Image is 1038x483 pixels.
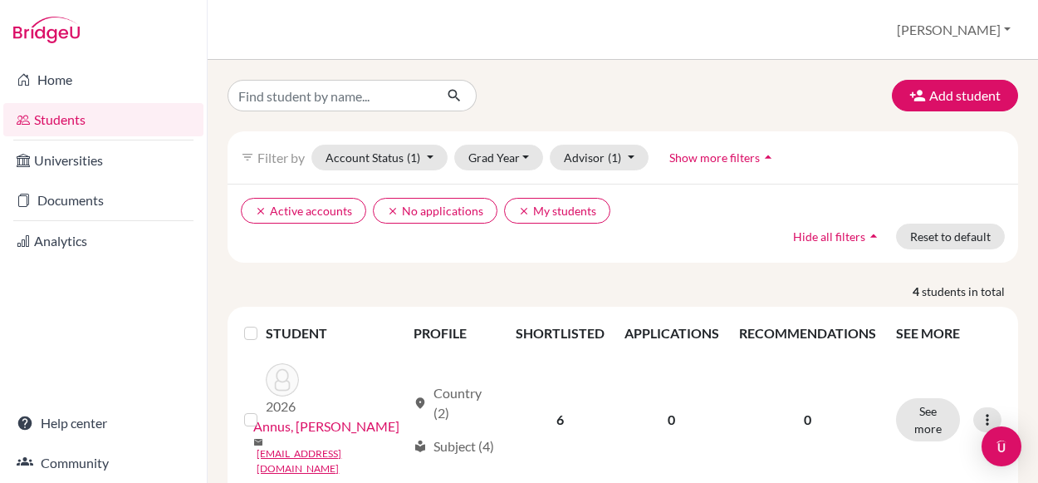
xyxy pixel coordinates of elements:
img: Bridge-U [13,17,80,43]
th: SHORTLISTED [506,313,614,353]
button: clearNo applications [373,198,497,224]
i: clear [518,205,530,217]
i: filter_list [241,150,254,164]
i: clear [255,205,267,217]
span: Hide all filters [793,229,865,244]
span: students in total [922,283,1018,300]
button: Add student [892,80,1018,111]
i: clear [387,205,399,217]
button: See more [896,398,960,441]
button: Show more filtersarrow_drop_up [655,145,791,170]
a: Community [3,446,203,480]
img: Annus, Dorottya [266,363,299,397]
p: 2026 [266,397,299,416]
input: Find student by name... [228,80,433,111]
span: mail [253,437,263,447]
button: clearMy students [504,198,610,224]
a: Students [3,103,203,136]
a: Analytics [3,224,203,258]
button: Account Status(1) [311,145,448,170]
strong: 4 [913,283,922,300]
button: Advisor(1) [550,145,649,170]
p: 0 [739,410,876,430]
a: Help center [3,407,203,440]
button: Grad Year [454,145,544,170]
th: APPLICATIONS [614,313,729,353]
button: [PERSON_NAME] [889,14,1018,46]
span: local_library [414,440,427,453]
span: location_on [414,397,427,410]
span: (1) [407,150,420,165]
a: Universities [3,144,203,177]
a: Home [3,63,203,96]
a: Documents [3,184,203,217]
span: (1) [608,150,621,165]
th: PROFILE [404,313,506,353]
i: arrow_drop_up [865,228,882,244]
button: Reset to default [896,224,1005,249]
span: Show more filters [669,150,760,165]
th: STUDENT [266,313,403,353]
th: RECOMMENDATIONS [729,313,886,353]
a: Annus, [PERSON_NAME] [253,416,399,436]
div: Subject (4) [414,436,494,456]
a: [EMAIL_ADDRESS][DOMAIN_NAME] [257,446,405,476]
button: Hide all filtersarrow_drop_up [779,224,896,249]
button: clearActive accounts [241,198,366,224]
div: Open Intercom Messenger [982,426,1021,466]
i: arrow_drop_up [760,149,776,165]
span: Filter by [257,150,305,165]
div: Country (2) [414,383,496,423]
th: SEE MORE [886,313,1011,353]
